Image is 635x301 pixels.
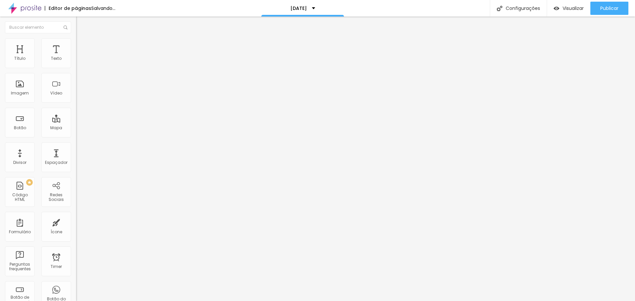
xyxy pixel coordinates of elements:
[91,6,115,11] div: Salvando...
[14,126,26,130] div: Botão
[554,6,559,11] img: view-1.svg
[51,264,62,269] div: Timer
[63,25,67,29] img: Icone
[290,6,307,11] p: [DATE]
[45,160,67,165] div: Espaçador
[590,2,628,15] button: Publicar
[9,230,31,234] div: Formulário
[11,91,29,95] div: Imagem
[547,2,590,15] button: Visualizar
[497,6,502,11] img: Icone
[43,193,69,202] div: Redes Sociais
[14,56,25,61] div: Título
[51,230,62,234] div: Ícone
[563,6,584,11] span: Visualizar
[50,126,62,130] div: Mapa
[600,6,618,11] span: Publicar
[51,56,62,61] div: Texto
[5,21,71,33] input: Buscar elemento
[50,91,62,95] div: Vídeo
[7,262,33,272] div: Perguntas frequentes
[7,193,33,202] div: Código HTML
[76,17,635,301] iframe: Editor
[45,6,91,11] div: Editor de páginas
[13,160,26,165] div: Divisor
